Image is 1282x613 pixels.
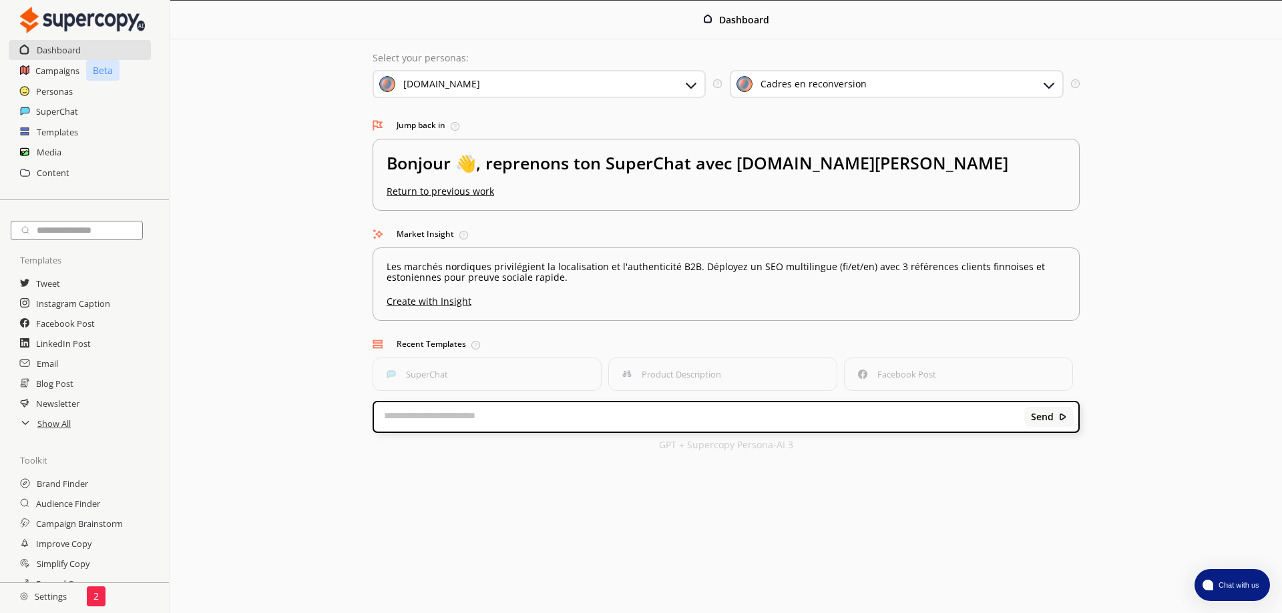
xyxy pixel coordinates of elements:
[36,534,91,554] a: Improve Copy
[387,185,494,197] u: Return to previous work
[471,341,480,350] img: Tooltip Icon
[736,76,753,92] img: Audience Icon
[683,77,699,93] img: Dropdown Icon
[20,592,28,600] img: Close
[1031,412,1054,422] b: Send
[37,40,81,60] a: Dashboard
[373,224,1080,244] h3: Market Insight
[373,229,383,239] img: Market Insight
[373,358,602,391] button: SuperChat
[1213,580,1262,590] span: Chat with us
[36,494,100,514] a: Audience Finder
[36,314,95,334] a: Facebook Post
[37,142,61,162] a: Media
[608,358,837,391] button: Product Description
[37,354,58,374] a: Email
[93,591,99,602] p: 2
[1041,77,1057,93] img: Dropdown Icon
[37,163,69,183] a: Content
[713,79,722,88] img: Tooltip Icon
[35,61,79,81] a: Campaigns
[36,334,91,354] a: LinkedIn Post
[403,79,480,89] div: [DOMAIN_NAME]
[36,101,78,121] a: SuperChat
[373,339,383,350] img: Popular Templates
[86,60,120,81] p: Beta
[20,7,145,33] img: Close
[37,414,71,434] a: Show All
[459,231,468,239] img: Tooltip Icon
[622,370,632,379] img: Product Description
[36,514,123,534] a: Campaign Brainstorm
[659,440,793,450] p: GPT + Supercopy Persona-AI 3
[387,370,396,379] img: SuperChat
[844,358,1073,391] button: Facebook Post
[373,334,1080,354] h3: Recent Templates
[719,13,769,26] b: Dashboard
[37,554,89,574] a: Simplify Copy
[37,122,78,142] a: Templates
[36,273,60,293] a: Tweet
[36,574,88,594] a: Expand Copy
[451,122,459,131] img: Tooltip Icon
[373,53,1080,63] p: Select your personas:
[761,79,867,89] div: Cadres en reconversion
[37,474,88,494] a: Brand Finder
[1071,79,1080,88] img: Tooltip Icon
[387,289,1066,307] u: Create with Insight
[1195,569,1270,601] button: atlas-launcher
[373,120,383,131] img: Jump Back In
[703,14,712,23] img: Close
[379,76,395,92] img: Brand Icon
[1058,412,1068,422] img: Close
[387,261,1066,283] p: Les marchés nordiques privilégient la localisation et l'authenticité B2B. Déployez un SEO multili...
[36,374,73,394] a: Blog Post
[373,115,1080,135] h3: Jump back in
[36,394,79,414] a: Newsletter
[858,370,867,379] img: Facebook Post
[36,81,73,101] a: Personas
[36,293,110,314] a: Instagram Caption
[387,153,1066,186] h2: Bonjour 👋, reprenons ton SuperChat avec [DOMAIN_NAME][PERSON_NAME]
